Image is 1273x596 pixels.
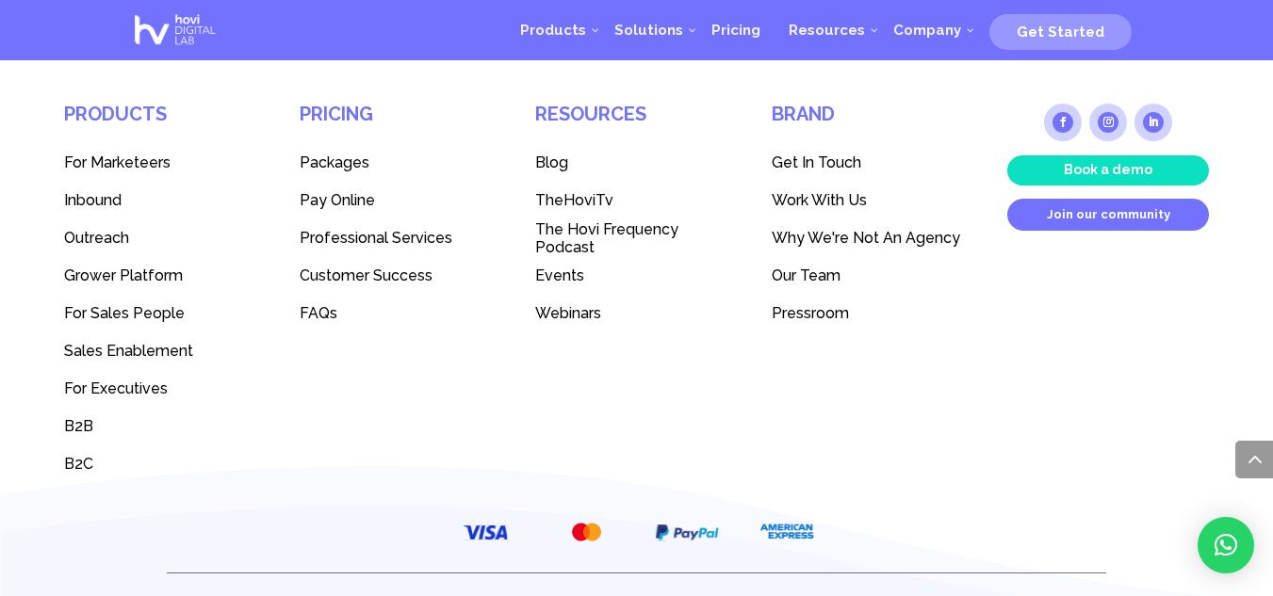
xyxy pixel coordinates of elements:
[300,104,501,144] h4: Pricing
[772,182,973,219] a: Work With Us
[697,2,775,58] a: Pricing
[300,219,501,257] a: Professional Services
[64,370,266,408] a: For Executives
[535,182,737,219] a: TheHoviTv
[300,304,337,322] span: FAQs
[789,22,865,39] span: Resources
[300,182,501,219] a: Pay Online
[300,257,501,295] a: Customer Success
[772,295,973,332] a: Pressroom
[772,153,861,171] span: Get In Touch
[1007,155,1209,185] a: Book a demo
[64,229,129,247] span: Outreach
[535,153,568,171] span: Blog
[64,144,266,182] a: For Marketeers
[772,304,849,322] span: Pressroom
[711,22,760,39] span: Pricing
[64,342,193,360] span: Sales Enablement
[300,144,501,182] a: Packages
[64,153,171,171] span: For Marketeers
[567,518,606,546] img: MasterCard
[772,229,960,247] span: Why We're Not An Agency
[600,2,697,58] a: Solutions
[775,2,879,58] a: Resources
[1007,199,1209,231] a: Join our community
[1017,24,1104,40] span: Get Started
[893,22,961,39] span: Company
[1134,104,1172,141] a: Follow on LinkedIn
[506,2,600,58] a: Products
[535,191,613,209] span: TheHoviTv
[535,257,737,295] a: Events
[772,257,973,295] a: Our Team
[772,144,973,182] a: Get In Touch
[535,144,737,182] a: Blog
[464,524,508,540] img: VISA
[614,22,683,39] span: Solutions
[64,408,266,445] a: B2B
[64,191,122,209] span: Inbound
[772,104,973,144] h4: Brand
[535,219,737,257] a: The Hovi Frequency Podcast
[535,266,584,284] span: Events
[64,295,266,332] a: For Sales People
[64,219,266,257] a: Outreach
[64,104,266,144] h4: Products
[64,257,266,295] a: Grower Platform
[1089,104,1127,141] a: Follow on Instagram
[300,191,375,209] span: Pay Online
[64,379,168,397] span: For Executives
[535,304,601,322] span: Webinars
[64,304,185,322] span: For Sales People
[64,417,93,435] span: B2B
[300,295,501,332] a: FAQs
[64,266,183,284] span: Grower Platform
[772,191,867,209] span: Work With Us
[64,455,93,473] span: B2C
[772,266,841,284] span: Our Team
[772,219,973,257] a: Why We're Not An Agency
[300,229,452,247] span: Professional Services
[655,524,719,541] img: PayPal
[300,153,369,171] span: Packages
[64,332,266,370] a: Sales Enablement
[300,266,432,284] span: Customer Success
[879,2,975,58] a: Company
[759,516,816,547] img: American Express
[1044,104,1082,141] a: Follow on Facebook
[535,104,737,144] h4: Resources
[64,182,266,219] a: Inbound
[989,16,1132,44] a: Get Started
[64,445,266,483] a: B2C
[535,295,737,332] a: Webinars
[520,22,586,39] span: Products
[535,220,678,256] span: The Hovi Frequency Podcast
